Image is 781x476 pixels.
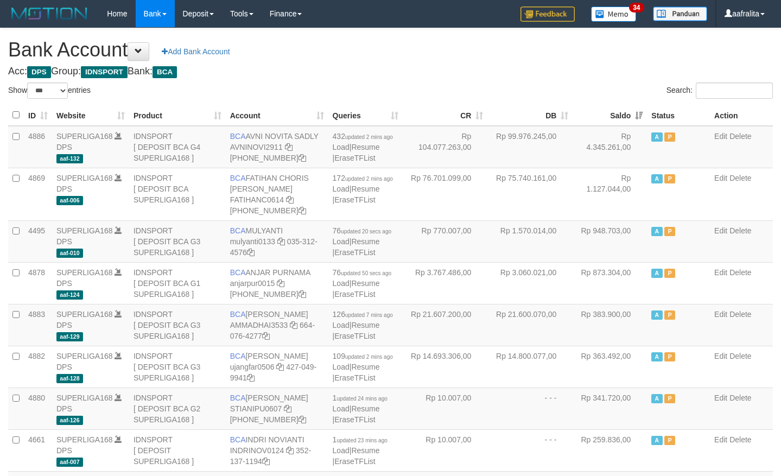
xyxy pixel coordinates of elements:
[334,290,375,299] a: EraseTFList
[226,388,328,429] td: [PERSON_NAME] [PHONE_NUMBER]
[729,394,751,402] a: Delete
[262,457,270,466] a: Copy 3521371194 to clipboard
[56,249,83,258] span: aaf-010
[333,237,350,246] a: Load
[351,143,379,151] a: Resume
[56,174,113,182] a: SUPERLIGA168
[403,304,487,346] td: Rp 21.607.200,00
[56,416,83,425] span: aaf-126
[56,332,83,341] span: aaf-129
[333,268,391,277] span: 76
[230,435,246,444] span: BCA
[487,105,573,126] th: DB: activate to sort column ascending
[24,388,52,429] td: 4880
[403,429,487,471] td: Rp 10.007,00
[573,262,647,304] td: Rp 873.304,00
[487,168,573,220] td: Rp 75.740.161,00
[729,132,751,141] a: Delete
[333,446,350,455] a: Load
[573,220,647,262] td: Rp 948.703,00
[230,226,246,235] span: BCA
[56,154,83,163] span: aaf-132
[226,429,328,471] td: INDRI NOVIANTI 352-137-1194
[333,185,350,193] a: Load
[226,105,328,126] th: Account: activate to sort column ascending
[299,415,306,424] a: Copy 4062280194 to clipboard
[52,220,129,262] td: DPS
[24,429,52,471] td: 4661
[328,105,403,126] th: Queries: activate to sort column ascending
[230,237,275,246] a: mulyanti0133
[230,174,246,182] span: BCA
[341,229,391,234] span: updated 20 secs ago
[129,346,226,388] td: IDNSPORT [ DEPOSIT BCA G3 SUPERLIGA168 ]
[277,237,285,246] a: Copy mulyanti0133 to clipboard
[334,154,375,162] a: EraseTFList
[24,304,52,346] td: 4883
[230,321,288,329] a: AMMADHAI3533
[334,332,375,340] a: EraseTFList
[52,262,129,304] td: DPS
[647,105,710,126] th: Status
[729,226,751,235] a: Delete
[714,435,727,444] a: Edit
[230,279,275,288] a: anjarpur0015
[230,310,246,319] span: BCA
[666,82,773,99] label: Search:
[129,220,226,262] td: IDNSPORT [ DEPOSIT BCA G3 SUPERLIGA168 ]
[664,436,675,445] span: Paused
[664,352,675,361] span: Paused
[56,310,113,319] a: SUPERLIGA168
[334,195,375,204] a: EraseTFList
[334,373,375,382] a: EraseTFList
[230,404,282,413] a: STIANIPU0607
[247,373,255,382] a: Copy 4270499941 to clipboard
[334,415,375,424] a: EraseTFList
[230,143,283,151] a: AVNINOVI2911
[403,105,487,126] th: CR: activate to sort column ascending
[336,437,387,443] span: updated 23 mins ago
[341,270,391,276] span: updated 50 secs ago
[52,304,129,346] td: DPS
[403,388,487,429] td: Rp 10.007,00
[487,429,573,471] td: - - -
[403,126,487,168] td: Rp 104.077.263,00
[52,105,129,126] th: Website: activate to sort column ascending
[573,105,647,126] th: Saldo: activate to sort column ascending
[573,304,647,346] td: Rp 383.900,00
[285,143,293,151] a: Copy AVNINOVI2911 to clipboard
[8,66,773,77] h4: Acc: Group: Bank:
[345,134,393,140] span: updated 2 mins ago
[351,363,379,371] a: Resume
[651,269,662,278] span: Active
[56,196,83,205] span: aaf-006
[729,174,751,182] a: Delete
[129,429,226,471] td: IDNSPORT [ DEPOSIT SUPERLIGA168 ]
[710,105,773,126] th: Action
[333,363,350,371] a: Load
[351,185,379,193] a: Resume
[290,321,297,329] a: Copy AMMADHAI3533 to clipboard
[714,174,727,182] a: Edit
[651,352,662,361] span: Active
[653,7,707,21] img: panduan.png
[230,394,246,402] span: BCA
[333,279,350,288] a: Load
[333,132,393,162] span: | |
[153,66,177,78] span: BCA
[333,226,391,235] span: 76
[573,126,647,168] td: Rp 4.345.261,00
[299,290,306,299] a: Copy 4062281620 to clipboard
[333,310,393,340] span: | |
[8,5,91,22] img: MOTION_logo.png
[333,310,393,319] span: 126
[129,388,226,429] td: IDNSPORT [ DEPOSIT BCA G2 SUPERLIGA168 ]
[403,220,487,262] td: Rp 770.007,00
[333,404,350,413] a: Load
[351,404,379,413] a: Resume
[56,374,83,383] span: aaf-128
[664,394,675,403] span: Paused
[345,176,393,182] span: updated 2 mins ago
[247,248,255,257] a: Copy 0353124576 to clipboard
[403,262,487,304] td: Rp 3.767.486,00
